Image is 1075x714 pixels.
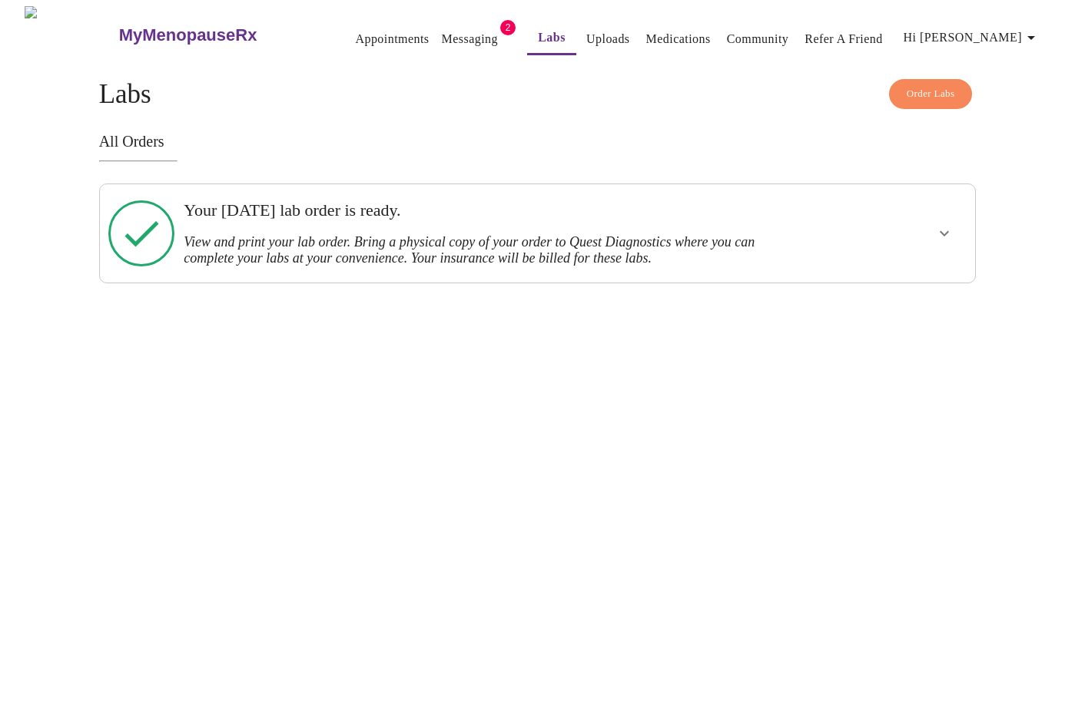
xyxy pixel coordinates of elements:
a: Uploads [586,28,630,50]
a: Labs [538,27,566,48]
span: 2 [500,20,516,35]
h3: MyMenopauseRx [119,25,257,45]
a: MyMenopauseRx [117,8,318,62]
button: Labs [527,22,576,55]
button: show more [926,215,963,252]
button: Refer a Friend [798,24,889,55]
button: Messaging [436,24,504,55]
span: Order Labs [907,85,955,103]
button: Appointments [349,24,435,55]
a: Refer a Friend [805,28,883,50]
h3: View and print your lab order. Bring a physical copy of your order to Quest Diagnostics where you... [184,234,807,266]
img: MyMenopauseRx Logo [25,6,117,64]
button: Medications [640,24,717,55]
a: Medications [646,28,711,50]
button: Hi [PERSON_NAME] [897,22,1047,53]
a: Appointments [355,28,429,50]
button: Uploads [580,24,636,55]
h4: Labs [99,79,977,110]
h3: All Orders [99,133,977,150]
h3: Your [DATE] lab order is ready. [184,200,807,220]
span: Hi [PERSON_NAME] [904,27,1040,48]
a: Messaging [442,28,498,50]
a: Community [727,28,789,50]
button: Order Labs [889,79,973,109]
button: Community [721,24,795,55]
